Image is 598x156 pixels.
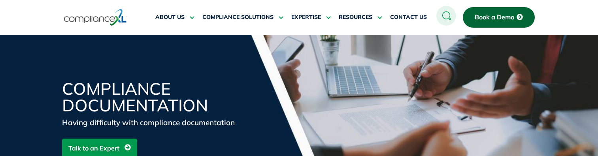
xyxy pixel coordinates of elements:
a: ABOUT US [155,8,194,27]
div: Having difficulty with compliance documentation [62,117,252,128]
span: CONTACT US [390,14,427,21]
span: ABOUT US [155,14,185,21]
a: RESOURCES [339,8,382,27]
span: EXPERTISE [291,14,321,21]
span: Book a Demo [475,14,514,21]
span: RESOURCES [339,14,372,21]
a: EXPERTISE [291,8,331,27]
span: Talk to an Expert [68,141,119,156]
a: CONTACT US [390,8,427,27]
a: Book a Demo [463,7,535,28]
img: logo-one.svg [64,8,127,26]
a: COMPLIANCE SOLUTIONS [202,8,283,27]
span: COMPLIANCE SOLUTIONS [202,14,274,21]
h1: Compliance Documentation [62,81,252,114]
